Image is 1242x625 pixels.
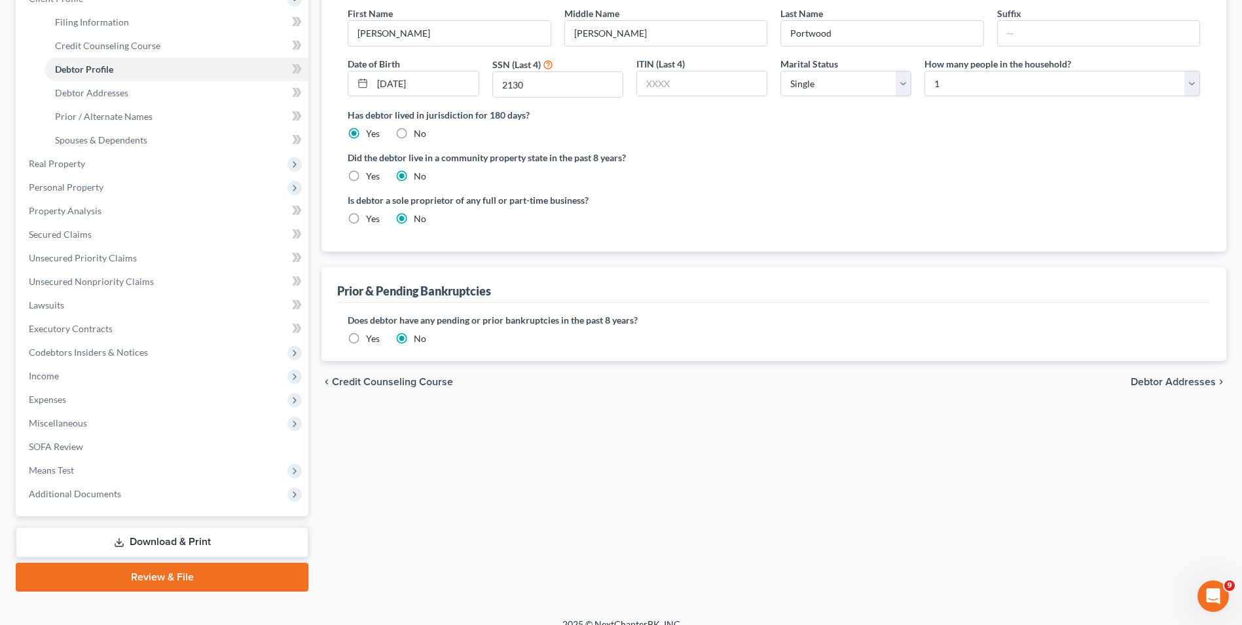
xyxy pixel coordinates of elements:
label: How many people in the household? [924,57,1071,71]
a: Prior / Alternate Names [45,105,308,128]
input: -- [348,21,550,46]
a: Executory Contracts [18,317,308,341]
span: Debtor Addresses [1131,377,1216,387]
span: SOFA Review [29,441,83,452]
label: No [414,332,426,345]
label: Is debtor a sole proprietor of any full or part-time business? [348,193,767,207]
label: Yes [366,212,380,225]
span: Personal Property [29,181,103,193]
a: Spouses & Dependents [45,128,308,152]
span: Credit Counseling Course [55,40,160,51]
span: Unsecured Nonpriority Claims [29,276,154,287]
label: Does debtor have any pending or prior bankruptcies in the past 8 years? [348,313,1200,327]
span: Filing Information [55,16,129,28]
span: 9 [1224,580,1235,591]
label: Yes [366,332,380,345]
input: -- [998,21,1199,46]
a: SOFA Review [18,435,308,459]
i: chevron_right [1216,377,1226,387]
a: Filing Information [45,10,308,34]
div: Prior & Pending Bankruptcies [337,283,491,299]
span: Property Analysis [29,205,101,216]
input: XXXX [493,72,623,97]
i: chevron_left [321,377,332,387]
a: Lawsuits [18,294,308,317]
a: Secured Claims [18,223,308,246]
label: No [414,127,426,140]
a: Review & File [16,563,308,592]
button: Debtor Addresses chevron_right [1131,377,1226,387]
button: chevron_left Credit Counseling Course [321,377,453,387]
label: Marital Status [780,57,838,71]
a: Unsecured Priority Claims [18,246,308,270]
label: ITIN (Last 4) [636,57,685,71]
label: No [414,212,426,225]
label: Yes [366,127,380,140]
label: SSN (Last 4) [492,58,541,71]
span: Unsecured Priority Claims [29,252,137,263]
label: Did the debtor live in a community property state in the past 8 years? [348,151,1200,164]
span: Secured Claims [29,229,92,240]
input: -- [781,21,983,46]
label: Date of Birth [348,57,400,71]
a: Debtor Addresses [45,81,308,105]
a: Property Analysis [18,199,308,223]
a: Credit Counseling Course [45,34,308,58]
label: No [414,170,426,183]
span: Miscellaneous [29,417,87,428]
input: M.I [565,21,767,46]
span: Means Test [29,464,74,476]
span: Real Property [29,158,85,169]
span: Credit Counseling Course [332,377,453,387]
span: Additional Documents [29,488,121,499]
label: First Name [348,7,393,20]
label: Suffix [997,7,1021,20]
label: Last Name [780,7,823,20]
span: Lawsuits [29,299,64,311]
a: Unsecured Nonpriority Claims [18,270,308,294]
input: MM/DD/YYYY [373,71,478,96]
span: Expenses [29,394,66,405]
span: Spouses & Dependents [55,134,147,145]
label: Has debtor lived in jurisdiction for 180 days? [348,108,1200,122]
span: Income [29,370,59,381]
input: XXXX [637,71,767,96]
span: Prior / Alternate Names [55,111,153,122]
span: Debtor Profile [55,64,113,75]
label: Yes [366,170,380,183]
iframe: Intercom live chat [1197,580,1229,612]
label: Middle Name [564,7,619,20]
a: Download & Print [16,527,308,558]
span: Codebtors Insiders & Notices [29,347,148,358]
a: Debtor Profile [45,58,308,81]
span: Debtor Addresses [55,87,128,98]
span: Executory Contracts [29,323,113,334]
